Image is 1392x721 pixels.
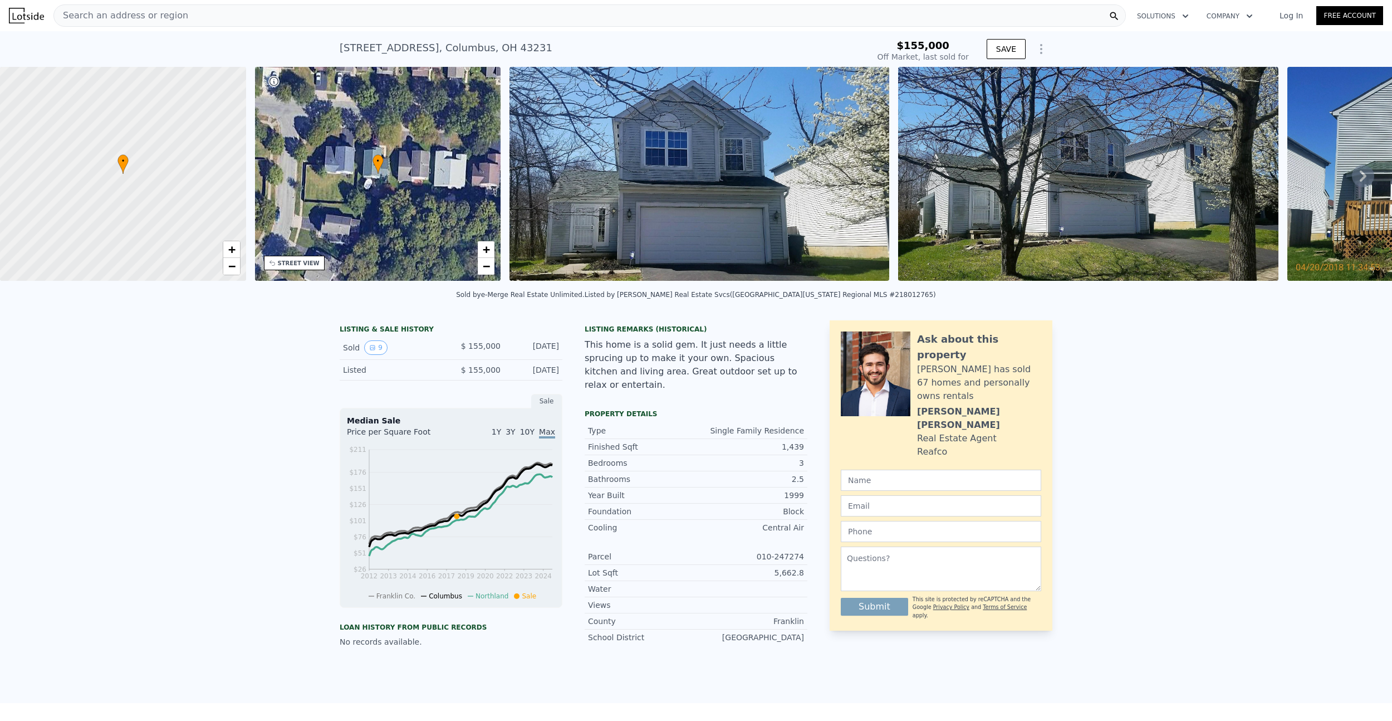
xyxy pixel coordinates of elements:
[349,469,366,476] tspan: $176
[878,51,969,62] div: Off Market, last sold for
[917,432,997,445] div: Real Estate Agent
[347,415,555,426] div: Median Sale
[585,410,807,418] div: Property details
[588,616,696,627] div: County
[349,501,366,509] tspan: $126
[841,495,1041,517] input: Email
[483,259,490,273] span: −
[696,490,804,501] div: 1999
[461,342,501,350] span: $ 155,000
[343,340,442,355] div: Sold
[531,394,562,408] div: Sale
[340,325,562,336] div: LISTING & SALE HISTORY
[457,572,474,580] tspan: 2019
[588,441,696,452] div: Finished Sqft
[228,259,235,273] span: −
[1198,6,1262,26] button: Company
[588,551,696,562] div: Parcel
[456,291,585,299] div: Sold by e-Merge Real Estate Unlimited .
[476,592,508,600] span: Northland
[841,598,908,616] button: Submit
[841,521,1041,542] input: Phone
[585,325,807,334] div: Listing Remarks (Historical)
[1128,6,1198,26] button: Solutions
[372,154,384,174] div: •
[9,8,44,23] img: Lotside
[509,364,559,376] div: [DATE]
[492,427,501,436] span: 1Y
[372,156,384,166] span: •
[419,572,436,580] tspan: 2016
[483,242,490,256] span: +
[535,572,552,580] tspan: 2024
[588,425,696,436] div: Type
[478,241,494,258] a: Zoom in
[354,549,366,557] tspan: $51
[588,490,696,501] div: Year Built
[117,156,129,166] span: •
[585,291,936,299] div: Listed by [PERSON_NAME] Real Estate Svcs ([GEOGRAPHIC_DATA][US_STATE] Regional MLS #218012765)
[477,572,494,580] tspan: 2020
[588,567,696,578] div: Lot Sqft
[349,517,366,525] tspan: $101
[509,340,559,355] div: [DATE]
[361,572,378,580] tspan: 2012
[223,258,240,275] a: Zoom out
[364,340,388,355] button: View historical data
[696,425,804,436] div: Single Family Residence
[696,551,804,562] div: 010-247274
[585,338,807,392] div: This home is a solid gem. It just needs a little sprucing up to make it your own. Spacious kitche...
[506,427,515,436] span: 3Y
[696,457,804,469] div: 3
[461,366,501,374] span: $ 155,000
[520,427,535,436] span: 10Y
[228,242,235,256] span: +
[380,572,397,580] tspan: 2013
[399,572,416,580] tspan: 2014
[223,241,240,258] a: Zoom in
[117,154,129,174] div: •
[340,40,552,56] div: [STREET_ADDRESS] , Columbus , OH 43231
[376,592,415,600] span: Franklin Co.
[696,474,804,485] div: 2.5
[896,40,949,51] span: $155,000
[588,583,696,595] div: Water
[1316,6,1383,25] a: Free Account
[917,363,1041,403] div: [PERSON_NAME] has sold 67 homes and personally owns rentals
[278,259,320,267] div: STREET VIEW
[933,604,969,610] a: Privacy Policy
[340,636,562,647] div: No records available.
[696,567,804,578] div: 5,662.8
[478,258,494,275] a: Zoom out
[913,596,1041,620] div: This site is protected by reCAPTCHA and the Google and apply.
[429,592,462,600] span: Columbus
[898,67,1278,281] img: Sale: 141292205 Parcel: 118427973
[696,522,804,533] div: Central Air
[347,426,451,444] div: Price per Square Foot
[496,572,513,580] tspan: 2022
[516,572,533,580] tspan: 2023
[588,632,696,643] div: School District
[696,616,804,627] div: Franklin
[1266,10,1316,21] a: Log In
[343,364,442,376] div: Listed
[917,405,1041,432] div: [PERSON_NAME] [PERSON_NAME]
[917,445,947,459] div: Reafco
[917,332,1041,363] div: Ask about this property
[1030,38,1052,60] button: Show Options
[841,470,1041,491] input: Name
[588,506,696,517] div: Foundation
[588,457,696,469] div: Bedrooms
[696,506,804,517] div: Block
[354,533,366,541] tspan: $76
[987,39,1026,59] button: SAVE
[588,474,696,485] div: Bathrooms
[438,572,455,580] tspan: 2017
[340,623,562,632] div: Loan history from public records
[696,632,804,643] div: [GEOGRAPHIC_DATA]
[54,9,188,22] span: Search an address or region
[696,441,804,452] div: 1,439
[509,67,889,281] img: Sale: 141292205 Parcel: 118427973
[354,566,366,573] tspan: $26
[983,604,1027,610] a: Terms of Service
